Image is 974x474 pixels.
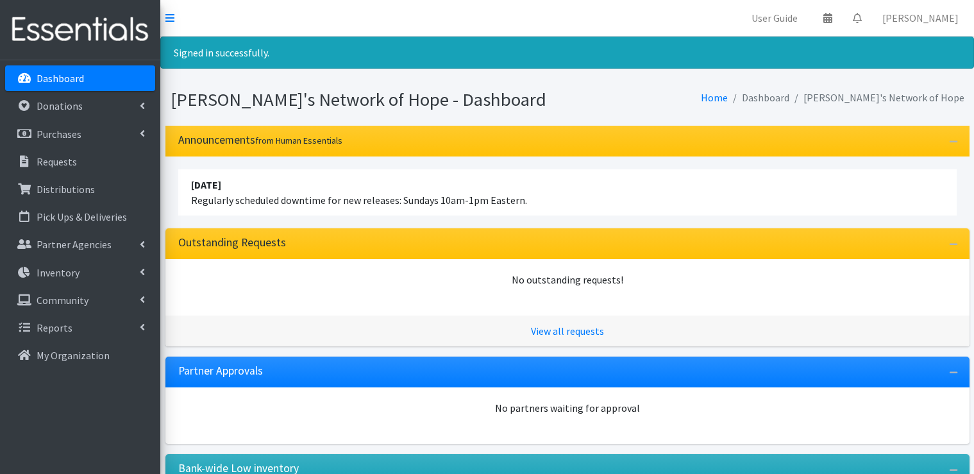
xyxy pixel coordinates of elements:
[178,236,286,250] h3: Outstanding Requests
[255,135,342,146] small: from Human Essentials
[37,349,110,362] p: My Organization
[171,89,563,111] h1: [PERSON_NAME]'s Network of Hope - Dashboard
[5,65,155,91] a: Dashboard
[5,93,155,119] a: Donations
[160,37,974,69] div: Signed in successfully.
[37,266,80,279] p: Inventory
[5,232,155,257] a: Partner Agencies
[37,210,127,223] p: Pick Ups & Deliveries
[5,204,155,230] a: Pick Ups & Deliveries
[37,155,77,168] p: Requests
[37,321,72,334] p: Reports
[178,133,342,147] h3: Announcements
[178,364,263,378] h3: Partner Approvals
[5,343,155,368] a: My Organization
[191,178,221,191] strong: [DATE]
[37,183,95,196] p: Distributions
[531,325,604,337] a: View all requests
[178,169,957,216] li: Regularly scheduled downtime for new releases: Sundays 10am-1pm Eastern.
[5,260,155,285] a: Inventory
[5,121,155,147] a: Purchases
[37,128,81,140] p: Purchases
[701,91,728,104] a: Home
[5,315,155,341] a: Reports
[37,99,83,112] p: Donations
[37,238,112,251] p: Partner Agencies
[5,149,155,174] a: Requests
[37,72,84,85] p: Dashboard
[728,89,789,107] li: Dashboard
[741,5,808,31] a: User Guide
[178,400,957,416] div: No partners waiting for approval
[5,176,155,202] a: Distributions
[37,294,88,307] p: Community
[5,8,155,51] img: HumanEssentials
[178,272,957,287] div: No outstanding requests!
[789,89,964,107] li: [PERSON_NAME]'s Network of Hope
[5,287,155,313] a: Community
[872,5,969,31] a: [PERSON_NAME]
